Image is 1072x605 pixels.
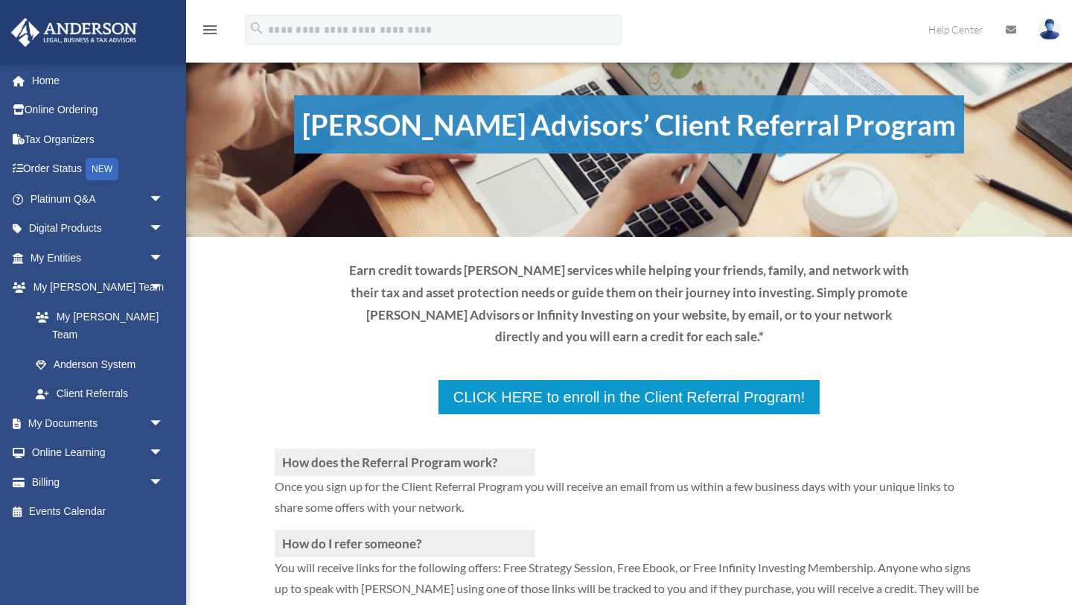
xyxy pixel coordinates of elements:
[149,438,179,469] span: arrow_drop_down
[10,467,186,497] a: Billingarrow_drop_down
[1038,19,1061,40] img: User Pic
[345,259,913,348] p: Earn credit towards [PERSON_NAME] services while helping your friends, family, and network with t...
[21,349,186,379] a: Anderson System
[10,214,186,244] a: Digital Productsarrow_drop_down
[294,95,964,153] h1: [PERSON_NAME] Advisors’ Client Referral Program
[149,408,179,439] span: arrow_drop_down
[437,378,821,416] a: CLICK HERE to enroll in the Client Referral Program!
[201,26,219,39] a: menu
[249,20,265,37] i: search
[10,124,186,154] a: Tax Organizers
[149,273,179,303] span: arrow_drop_down
[21,379,179,409] a: Client Referrals
[275,530,535,557] h3: How do I refer someone?
[7,18,141,47] img: Anderson Advisors Platinum Portal
[275,476,983,530] p: Once you sign up for the Client Referral Program you will receive an email from us within a few b...
[10,95,186,125] a: Online Ordering
[10,438,186,468] a: Online Learningarrow_drop_down
[149,243,179,273] span: arrow_drop_down
[149,214,179,244] span: arrow_drop_down
[10,408,186,438] a: My Documentsarrow_drop_down
[21,302,186,349] a: My [PERSON_NAME] Team
[10,497,186,527] a: Events Calendar
[10,184,186,214] a: Platinum Q&Aarrow_drop_down
[149,184,179,215] span: arrow_drop_down
[10,243,186,273] a: My Entitiesarrow_drop_down
[10,273,186,302] a: My [PERSON_NAME] Teamarrow_drop_down
[10,154,186,185] a: Order StatusNEW
[86,158,118,180] div: NEW
[10,66,186,95] a: Home
[275,449,535,476] h3: How does the Referral Program work?
[149,467,179,498] span: arrow_drop_down
[201,21,219,39] i: menu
